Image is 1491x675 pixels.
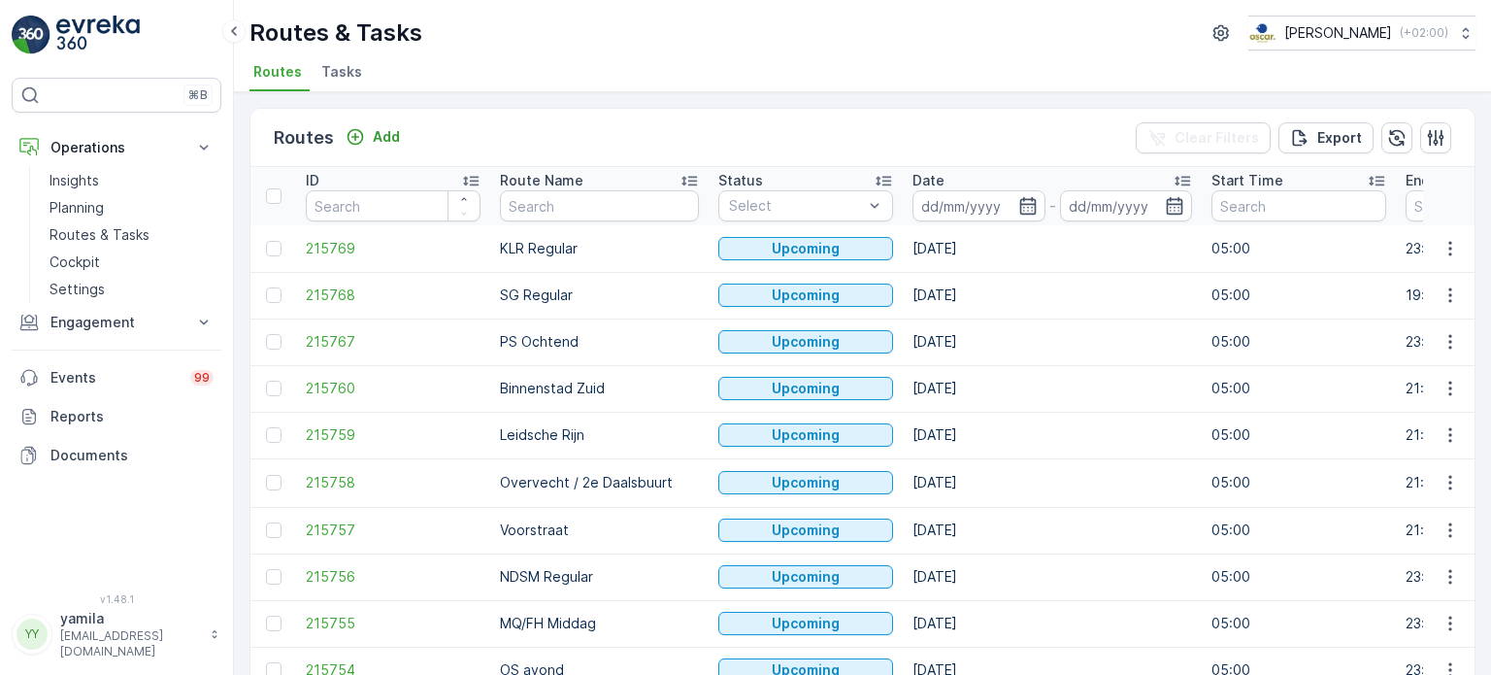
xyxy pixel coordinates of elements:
td: 05:00 [1202,600,1396,647]
button: Upcoming [718,237,893,260]
p: Upcoming [772,425,840,445]
div: YY [17,619,48,650]
p: Upcoming [772,332,840,352]
a: Cockpit [42,249,221,276]
a: 215767 [306,332,480,352]
input: dd/mm/yyyy [1060,190,1193,221]
div: Toggle Row Selected [266,427,282,443]
a: Routes & Tasks [42,221,221,249]
span: 215755 [306,614,480,633]
input: Search [306,190,480,221]
td: [DATE] [903,225,1202,272]
td: 05:00 [1202,507,1396,554]
td: SG Regular [490,272,709,319]
p: Upcoming [772,473,840,492]
td: [DATE] [903,600,1202,647]
span: 215759 [306,425,480,445]
span: Routes [253,62,302,82]
td: 05:00 [1202,412,1396,458]
a: Documents [12,436,221,475]
p: ( +02:00 ) [1400,25,1448,41]
td: Overvecht / 2e Daalsbuurt [490,458,709,507]
button: Upcoming [718,612,893,635]
td: [DATE] [903,272,1202,319]
div: Toggle Row Selected [266,241,282,256]
p: End Time [1406,171,1469,190]
p: Upcoming [772,567,840,587]
p: Documents [50,446,214,465]
td: 05:00 [1202,365,1396,412]
p: Upcoming [772,614,840,633]
a: 215758 [306,473,480,492]
p: Cockpit [50,253,100,272]
td: Leidsche Rijn [490,412,709,458]
button: [PERSON_NAME](+02:00) [1248,16,1475,51]
div: Toggle Row Selected [266,381,282,396]
a: Reports [12,397,221,436]
p: Export [1317,128,1362,148]
input: dd/mm/yyyy [912,190,1045,221]
button: Upcoming [718,565,893,589]
p: Planning [50,198,104,218]
p: - [1049,194,1056,218]
p: Route Name [500,171,583,190]
td: [DATE] [903,319,1202,365]
p: Engagement [50,313,182,332]
p: Settings [50,280,105,299]
p: yamila [60,609,200,628]
img: logo_light-DOdMpM7g.png [56,16,140,54]
p: Status [718,171,763,190]
img: logo [12,16,50,54]
a: 215756 [306,567,480,587]
p: Events [50,368,179,388]
td: KLR Regular [490,225,709,272]
button: Operations [12,128,221,167]
td: 05:00 [1202,554,1396,600]
button: YYyamila[EMAIL_ADDRESS][DOMAIN_NAME] [12,609,221,659]
td: Binnenstad Zuid [490,365,709,412]
p: Add [373,127,400,147]
td: 05:00 [1202,458,1396,507]
p: Upcoming [772,379,840,398]
button: Upcoming [718,423,893,447]
span: Tasks [321,62,362,82]
p: Select [729,196,863,216]
div: Toggle Row Selected [266,287,282,303]
td: [DATE] [903,412,1202,458]
td: 05:00 [1202,272,1396,319]
input: Search [1211,190,1386,221]
a: 215769 [306,239,480,258]
p: Routes & Tasks [50,225,149,245]
p: Reports [50,407,214,426]
p: Upcoming [772,286,840,305]
a: 215760 [306,379,480,398]
td: NDSM Regular [490,554,709,600]
td: MQ/FH Middag [490,600,709,647]
p: Upcoming [772,521,840,540]
button: Clear Filters [1136,122,1271,153]
p: Operations [50,138,182,157]
p: Start Time [1211,171,1283,190]
td: PS Ochtend [490,319,709,365]
td: Voorstraat [490,507,709,554]
a: 215768 [306,286,480,305]
a: Settings [42,276,221,303]
a: Events99 [12,358,221,397]
button: Export [1278,122,1374,153]
p: Clear Filters [1175,128,1259,148]
a: Insights [42,167,221,194]
p: Routes [274,124,334,152]
img: basis-logo_rgb2x.png [1248,22,1276,44]
button: Engagement [12,303,221,342]
p: [PERSON_NAME] [1284,23,1392,43]
button: Upcoming [718,519,893,542]
button: Upcoming [718,330,893,354]
div: Toggle Row Selected [266,523,282,538]
input: Search [500,190,699,221]
td: 05:00 [1202,225,1396,272]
